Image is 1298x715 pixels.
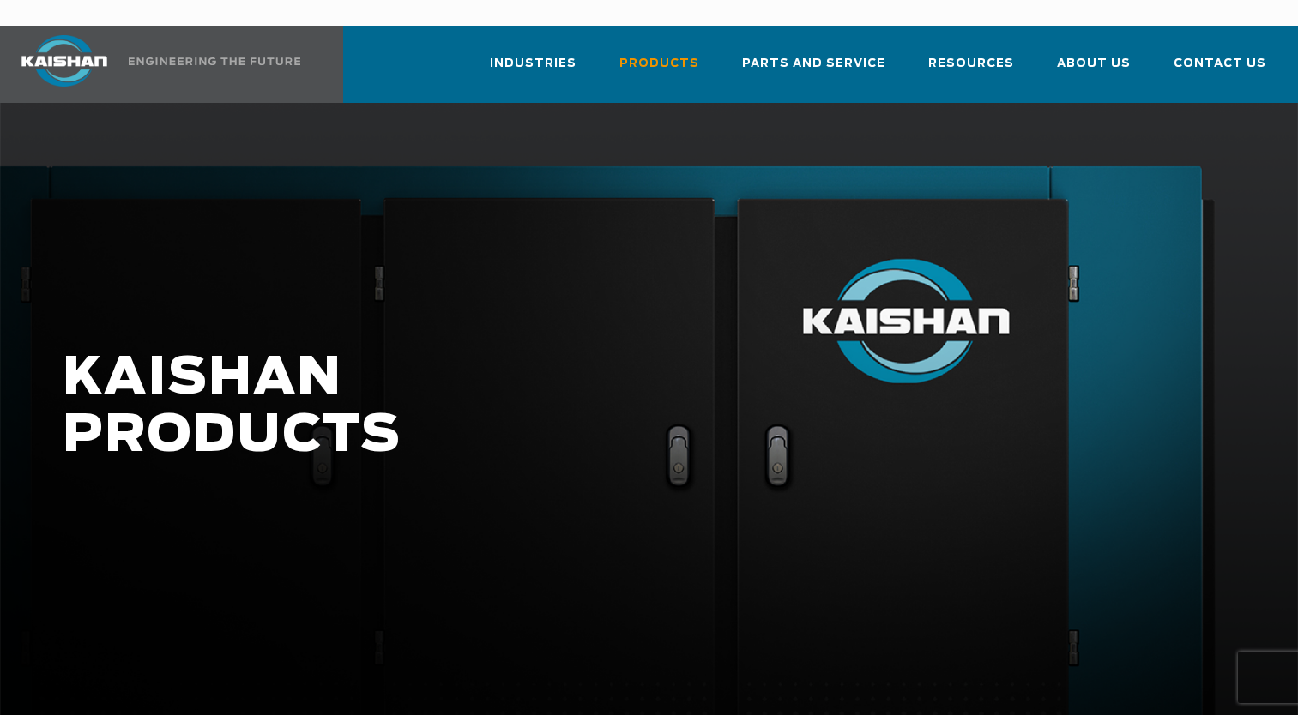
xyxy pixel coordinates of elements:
span: Industries [490,54,577,74]
span: Contact Us [1174,54,1266,74]
span: Parts and Service [742,54,885,74]
a: Resources [928,41,1014,99]
span: Products [619,54,699,74]
span: About Us [1057,54,1131,74]
a: Industries [490,41,577,99]
img: Engineering the future [129,57,300,65]
span: Resources [928,54,1014,74]
a: Parts and Service [742,41,885,99]
h1: KAISHAN PRODUCTS [63,350,1037,465]
a: Contact Us [1174,41,1266,99]
a: About Us [1057,41,1131,99]
a: Products [619,41,699,99]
